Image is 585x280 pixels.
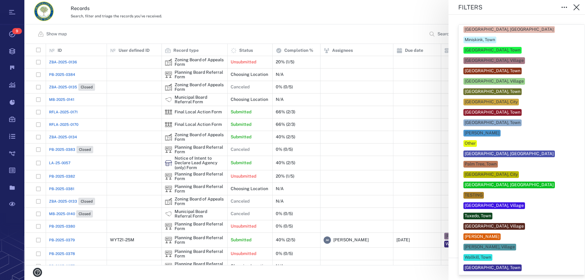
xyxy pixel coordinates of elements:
div: [GEOGRAPHIC_DATA], Town [465,89,520,95]
div: [PERSON_NAME], Village [465,244,515,250]
div: [GEOGRAPHIC_DATA], Town [465,47,520,53]
div: [GEOGRAPHIC_DATA], Village [465,58,524,64]
div: Palm Tree, Town [465,161,497,167]
div: [GEOGRAPHIC_DATA], [GEOGRAPHIC_DATA] [465,182,554,188]
div: [GEOGRAPHIC_DATA], Village [465,223,524,229]
div: [PERSON_NAME] [465,130,499,136]
div: [GEOGRAPHIC_DATA], Village [465,203,524,209]
div: Miniskink, Town [465,37,495,43]
div: Other [465,140,476,147]
div: [GEOGRAPHIC_DATA], City [465,172,518,178]
div: [GEOGRAPHIC_DATA], City [465,99,518,105]
div: [GEOGRAPHIC_DATA], Town [465,68,520,74]
div: [GEOGRAPHIC_DATA], Town [465,120,520,126]
div: [GEOGRAPHIC_DATA], Village [465,78,524,84]
div: [GEOGRAPHIC_DATA], [GEOGRAPHIC_DATA] [465,151,554,157]
div: [GEOGRAPHIC_DATA], Town [465,109,520,115]
div: [GEOGRAPHIC_DATA], [GEOGRAPHIC_DATA] [465,27,554,33]
div: TESTING [465,192,483,198]
div: [PERSON_NAME] [465,234,499,240]
div: Tuxedo, Town [465,213,491,219]
span: Help [14,4,26,10]
div: [GEOGRAPHIC_DATA], Town [465,265,520,271]
div: Wallkill, Town [465,254,491,261]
